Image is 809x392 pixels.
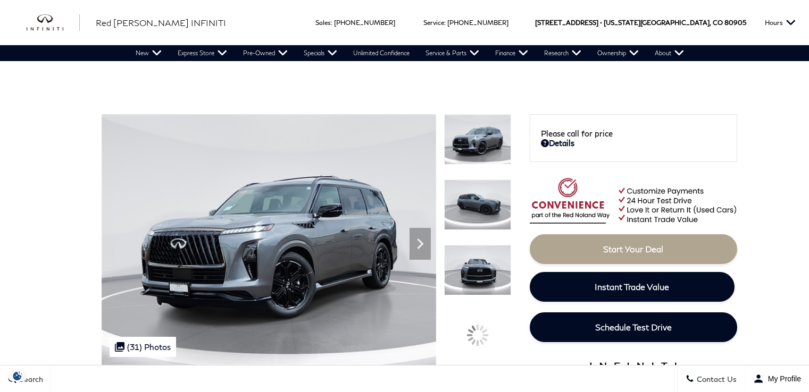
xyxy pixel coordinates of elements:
span: Search [16,374,43,384]
span: My Profile [764,374,801,383]
a: [STREET_ADDRESS] • [US_STATE][GEOGRAPHIC_DATA], CO 80905 [535,19,746,27]
a: [PHONE_NUMBER] [447,19,508,27]
button: Open user profile menu [745,365,809,392]
nav: Main Navigation [128,45,692,61]
a: About [647,45,692,61]
a: Unlimited Confidence [345,45,418,61]
img: New 2026 DYNAMIC METAL INFINITI SPORT 4WD image 3 [444,245,511,295]
a: Details [541,138,726,148]
a: Pre-Owned [235,45,296,61]
img: New 2026 DYNAMIC METAL INFINITI SPORT 4WD image 1 [102,114,436,365]
span: Start Your Deal [603,244,663,254]
span: Red [PERSON_NAME] INFINITI [96,18,226,28]
img: New 2026 DYNAMIC METAL INFINITI SPORT 4WD image 1 [444,114,511,165]
a: Start Your Deal [530,234,737,264]
span: Schedule Test Drive [595,322,672,332]
span: Service [423,19,444,27]
span: Please call for price [541,129,613,138]
a: Ownership [589,45,647,61]
span: Sales [315,19,331,27]
span: : [444,19,446,27]
a: infiniti [27,14,80,31]
span: Instant Trade Value [595,282,669,292]
a: [PHONE_NUMBER] [334,19,395,27]
span: Contact Us [694,374,737,384]
img: Opt-Out Icon [5,370,30,381]
img: New 2026 DYNAMIC METAL INFINITI SPORT 4WD image 2 [444,180,511,230]
a: Research [536,45,589,61]
div: (31) Photos [110,337,176,357]
a: Schedule Test Drive [530,312,737,342]
img: INFINITI [27,14,80,31]
div: Next [410,228,431,260]
a: Finance [487,45,536,61]
a: Specials [296,45,345,61]
section: Click to Open Cookie Consent Modal [5,370,30,381]
a: Express Store [170,45,235,61]
a: Service & Parts [418,45,487,61]
a: New [128,45,170,61]
span: : [331,19,332,27]
a: Instant Trade Value [530,272,735,302]
a: Red [PERSON_NAME] INFINITI [96,16,226,29]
